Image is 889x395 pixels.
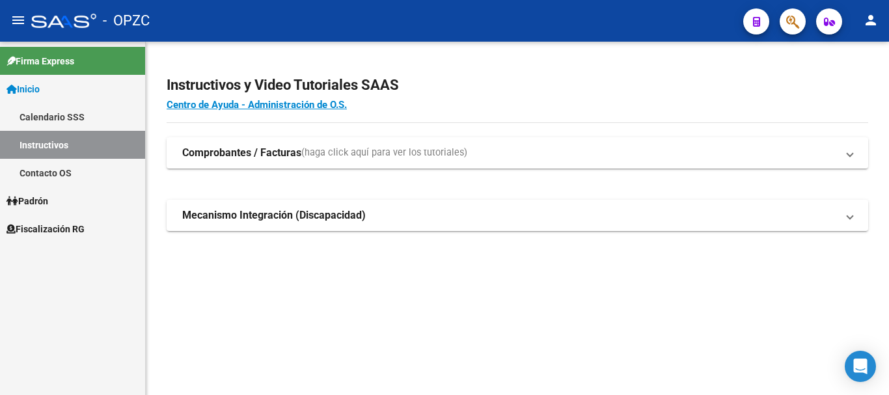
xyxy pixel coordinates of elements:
[845,351,876,382] div: Open Intercom Messenger
[863,12,879,28] mat-icon: person
[167,200,868,231] mat-expansion-panel-header: Mecanismo Integración (Discapacidad)
[167,137,868,169] mat-expansion-panel-header: Comprobantes / Facturas(haga click aquí para ver los tutoriales)
[301,146,467,160] span: (haga click aquí para ver los tutoriales)
[10,12,26,28] mat-icon: menu
[182,146,301,160] strong: Comprobantes / Facturas
[103,7,150,35] span: - OPZC
[7,82,40,96] span: Inicio
[167,99,347,111] a: Centro de Ayuda - Administración de O.S.
[7,54,74,68] span: Firma Express
[167,73,868,98] h2: Instructivos y Video Tutoriales SAAS
[182,208,366,223] strong: Mecanismo Integración (Discapacidad)
[7,222,85,236] span: Fiscalización RG
[7,194,48,208] span: Padrón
